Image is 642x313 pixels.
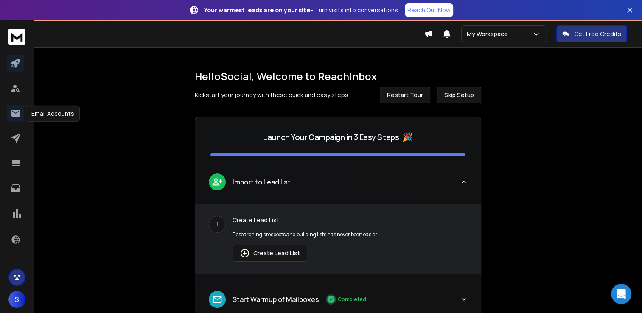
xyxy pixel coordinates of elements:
[233,177,291,187] p: Import to Lead list
[8,291,25,308] button: S
[233,245,307,262] button: Create Lead List
[233,231,467,238] p: Researching prospects and building lists has never been easier.
[195,91,348,99] p: Kickstart your journey with these quick and easy steps
[8,29,25,45] img: logo
[195,167,481,204] button: leadImport to Lead list
[611,284,631,304] div: Open Intercom Messenger
[380,87,430,103] button: Restart Tour
[405,3,453,17] a: Reach Out Now
[407,6,451,14] p: Reach Out Now
[26,106,80,122] div: Email Accounts
[195,70,481,83] h1: Hello Social , Welcome to ReachInbox
[240,248,250,258] img: lead
[402,131,413,143] span: 🎉
[233,294,319,305] p: Start Warmup of Mailboxes
[212,176,223,187] img: lead
[444,91,474,99] span: Skip Setup
[467,30,511,38] p: My Workspace
[212,294,223,305] img: lead
[263,131,399,143] p: Launch Your Campaign in 3 Easy Steps
[437,87,481,103] button: Skip Setup
[338,296,366,303] p: Completed
[209,216,226,233] div: 1
[233,216,467,224] p: Create Lead List
[204,6,310,14] strong: Your warmest leads are on your site
[556,25,627,42] button: Get Free Credits
[574,30,621,38] p: Get Free Credits
[195,204,481,274] div: leadImport to Lead list
[204,6,398,14] p: – Turn visits into conversations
